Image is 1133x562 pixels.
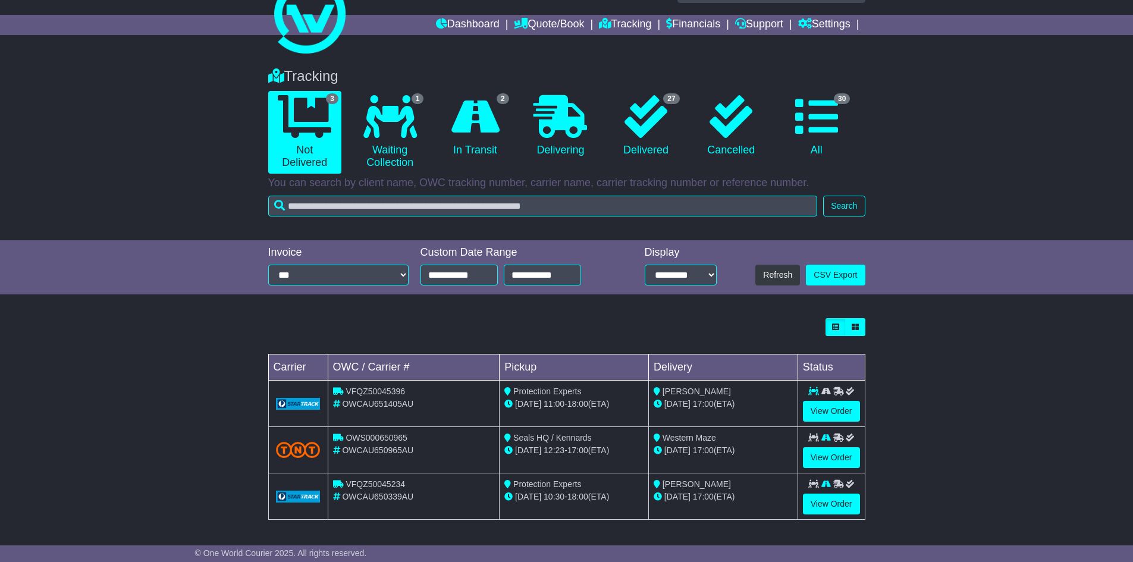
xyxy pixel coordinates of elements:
a: 30 All [780,91,853,161]
p: You can search by client name, OWC tracking number, carrier name, carrier tracking number or refe... [268,177,865,190]
a: 27 Delivered [609,91,682,161]
div: (ETA) [654,398,793,410]
span: OWCAU650965AU [342,445,413,455]
span: [DATE] [515,399,541,409]
a: Quote/Book [514,15,584,35]
span: 12:23 [544,445,564,455]
a: Tracking [599,15,651,35]
span: [DATE] [515,492,541,501]
span: 17:00 [693,445,714,455]
div: (ETA) [654,444,793,457]
a: Cancelled [695,91,768,161]
a: Settings [798,15,850,35]
a: Dashboard [436,15,500,35]
span: 18:00 [567,492,588,501]
a: 1 Waiting Collection [353,91,426,174]
td: OWC / Carrier # [328,354,500,381]
span: 27 [663,93,679,104]
span: [DATE] [664,445,691,455]
span: 17:00 [567,445,588,455]
a: View Order [803,401,860,422]
a: CSV Export [806,265,865,285]
div: - (ETA) [504,444,644,457]
div: (ETA) [654,491,793,503]
a: 2 In Transit [438,91,511,161]
td: Status [798,354,865,381]
div: Custom Date Range [420,246,611,259]
span: [PERSON_NAME] [663,387,731,396]
a: Delivering [524,91,597,161]
span: [DATE] [664,399,691,409]
button: Refresh [755,265,800,285]
div: Tracking [262,68,871,85]
span: 10:30 [544,492,564,501]
span: OWCAU651405AU [342,399,413,409]
span: OWS000650965 [346,433,407,442]
img: GetCarrierServiceLogo [276,398,321,410]
span: 17:00 [693,492,714,501]
span: [DATE] [515,445,541,455]
span: 3 [326,93,338,104]
span: VFQZ50045234 [346,479,405,489]
td: Carrier [268,354,328,381]
span: VFQZ50045396 [346,387,405,396]
a: Financials [666,15,720,35]
button: Search [823,196,865,216]
div: Invoice [268,246,409,259]
span: OWCAU650339AU [342,492,413,501]
img: TNT_Domestic.png [276,442,321,458]
span: 17:00 [693,399,714,409]
span: 30 [834,93,850,104]
div: - (ETA) [504,398,644,410]
span: 2 [497,93,509,104]
a: View Order [803,447,860,468]
td: Delivery [648,354,798,381]
img: GetCarrierServiceLogo [276,491,321,503]
span: Protection Experts [513,479,581,489]
a: 3 Not Delivered [268,91,341,174]
span: 11:00 [544,399,564,409]
a: Support [735,15,783,35]
span: Protection Experts [513,387,581,396]
div: - (ETA) [504,491,644,503]
span: [DATE] [664,492,691,501]
span: Seals HQ / Kennards [513,433,592,442]
span: 1 [412,93,424,104]
a: View Order [803,494,860,514]
span: [PERSON_NAME] [663,479,731,489]
div: Display [645,246,717,259]
span: 18:00 [567,399,588,409]
span: © One World Courier 2025. All rights reserved. [195,548,367,558]
td: Pickup [500,354,649,381]
span: Western Maze [663,433,716,442]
